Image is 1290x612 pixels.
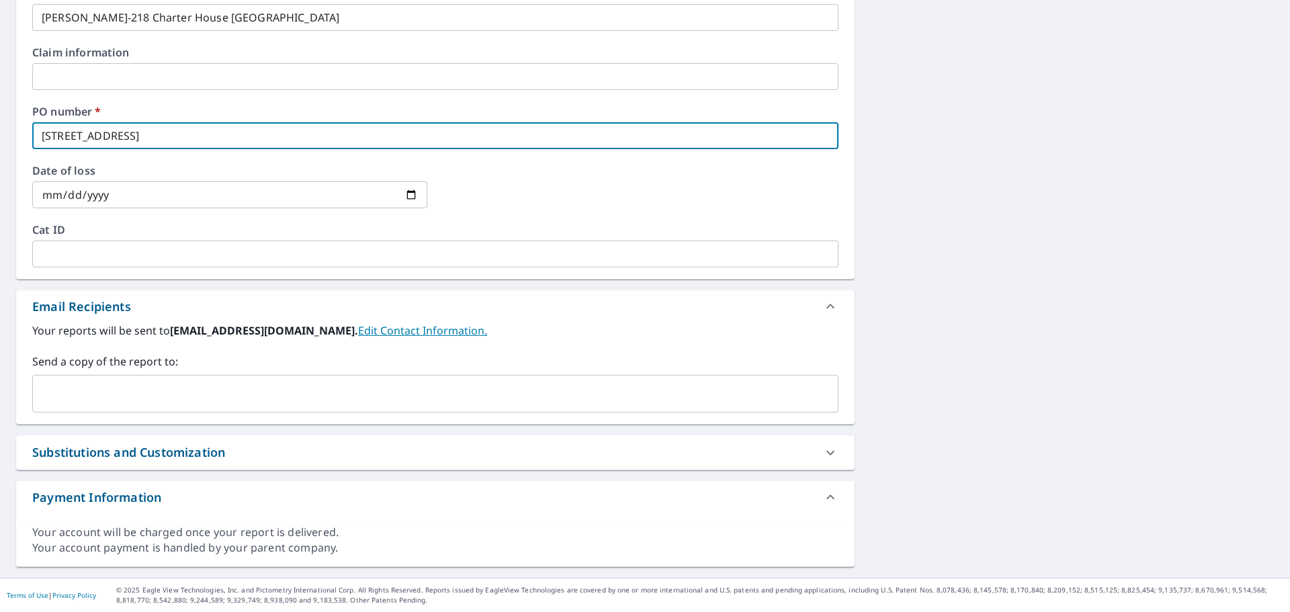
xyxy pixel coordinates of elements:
[358,323,487,338] a: EditContactInfo
[52,591,96,600] a: Privacy Policy
[16,435,855,470] div: Substitutions and Customization
[32,106,838,117] label: PO number
[32,165,427,176] label: Date of loss
[32,353,838,369] label: Send a copy of the report to:
[16,481,855,513] div: Payment Information
[170,323,358,338] b: [EMAIL_ADDRESS][DOMAIN_NAME].
[32,540,838,556] div: Your account payment is handled by your parent company.
[7,591,48,600] a: Terms of Use
[32,525,838,540] div: Your account will be charged once your report is delivered.
[116,585,1283,605] p: © 2025 Eagle View Technologies, Inc. and Pictometry International Corp. All Rights Reserved. Repo...
[32,488,161,507] div: Payment Information
[32,224,838,235] label: Cat ID
[32,47,838,58] label: Claim information
[32,443,225,462] div: Substitutions and Customization
[16,290,855,322] div: Email Recipients
[32,322,838,339] label: Your reports will be sent to
[7,591,96,599] p: |
[32,298,131,316] div: Email Recipients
